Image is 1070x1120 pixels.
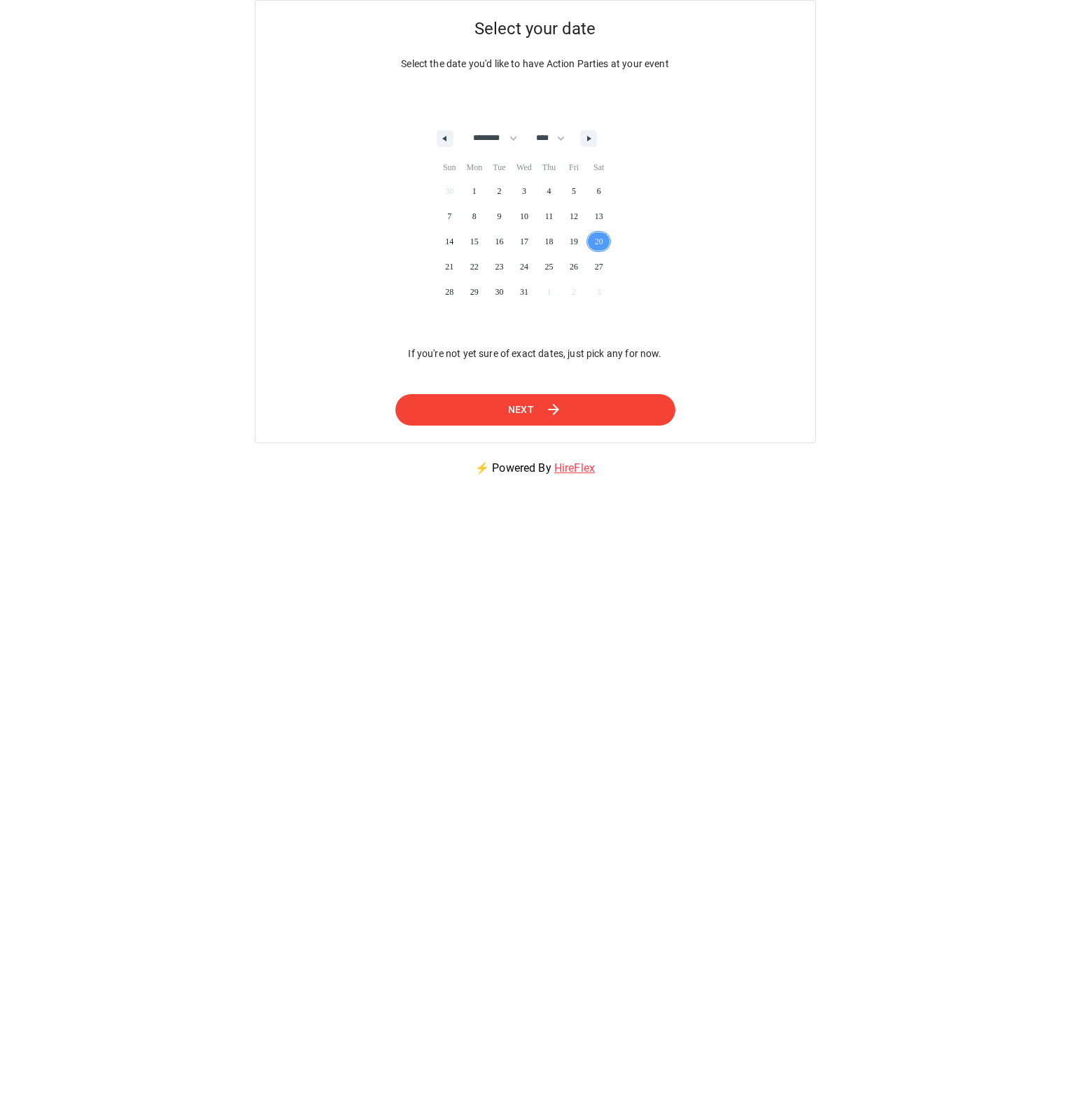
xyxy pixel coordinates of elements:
button: 7 [437,204,462,229]
button: 24 [512,254,537,279]
span: 27 [595,254,603,279]
button: 15 [462,229,487,254]
span: 11 [545,204,554,229]
span: Sun [437,156,462,178]
h5: Select your date [255,1,815,57]
button: 27 [586,254,612,279]
span: 4 [547,178,551,204]
a: HireFlex [554,461,595,475]
span: 16 [495,229,503,254]
span: 30 [495,279,503,304]
button: 16 [487,229,512,254]
span: 24 [520,254,528,279]
button: 4 [537,178,562,204]
button: 23 [487,254,512,279]
button: 30 [487,279,512,304]
button: 19 [561,229,586,254]
span: 14 [445,229,453,254]
button: 20 [586,229,612,254]
button: 2 [487,178,512,204]
button: 17 [512,229,537,254]
span: 1 [472,178,477,204]
button: 12 [561,204,586,229]
span: 28 [445,279,453,304]
span: 9 [497,204,501,229]
button: 21 [437,254,462,279]
button: 31 [512,279,537,304]
button: 28 [437,279,462,304]
button: 3 [512,178,537,204]
span: Mon [462,156,487,178]
span: Next [508,401,535,419]
span: 12 [570,204,578,229]
button: 29 [462,279,487,304]
span: 17 [520,229,528,254]
button: 18 [537,229,562,254]
button: 26 [561,254,586,279]
button: 14 [437,229,462,254]
span: 29 [470,279,479,304]
button: 5 [561,178,586,204]
p: Select the date you'd like to have Action Parties at your event [255,57,815,71]
button: 1 [462,178,487,204]
span: 15 [470,229,479,254]
button: Next [395,394,675,426]
span: Thu [537,156,562,178]
span: 25 [545,254,554,279]
button: 9 [487,204,512,229]
span: 31 [520,279,528,304]
p: ⚡ Powered By [458,443,612,493]
span: 6 [597,178,601,204]
button: 10 [512,204,537,229]
button: 6 [586,178,612,204]
span: Wed [512,156,537,178]
span: 18 [545,229,554,254]
p: If you're not yet sure of exact dates, just pick any for now. [408,346,661,360]
span: 23 [495,254,503,279]
button: 13 [586,204,612,229]
span: 7 [447,204,451,229]
button: 8 [462,204,487,229]
span: 22 [470,254,479,279]
span: Fri [561,156,586,178]
span: 26 [570,254,578,279]
span: 10 [520,204,528,229]
span: Tue [487,156,512,178]
button: 11 [537,204,562,229]
span: 8 [472,204,477,229]
button: 25 [537,254,562,279]
span: Sat [586,156,612,178]
span: 21 [445,254,453,279]
span: 5 [572,178,576,204]
span: 20 [595,229,603,254]
span: 2 [497,178,501,204]
span: 19 [570,229,578,254]
button: 22 [462,254,487,279]
span: 3 [522,178,526,204]
span: 13 [595,204,603,229]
